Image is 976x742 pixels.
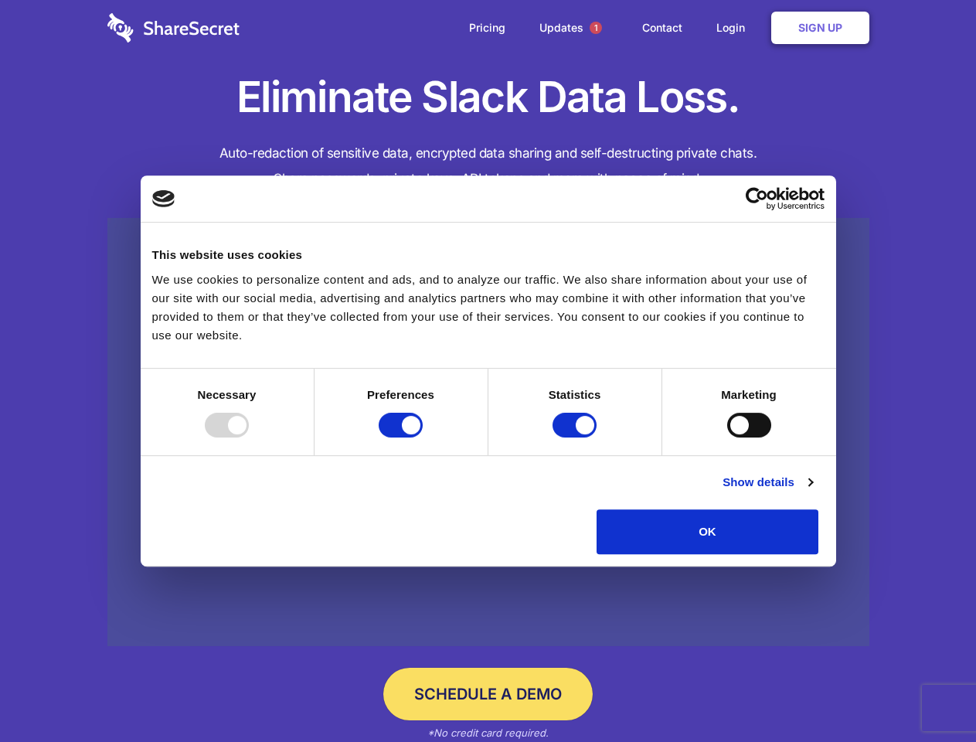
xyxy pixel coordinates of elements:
img: logo [152,190,175,207]
a: Pricing [454,4,521,52]
a: Sign Up [771,12,869,44]
a: Show details [723,473,812,492]
a: Contact [627,4,698,52]
span: 1 [590,22,602,34]
strong: Marketing [721,388,777,401]
a: Usercentrics Cookiebot - opens in a new window [689,187,825,210]
a: Wistia video thumbnail [107,218,869,647]
a: Schedule a Demo [383,668,593,720]
strong: Necessary [198,388,257,401]
h1: Eliminate Slack Data Loss. [107,70,869,125]
a: Login [701,4,768,52]
div: This website uses cookies [152,246,825,264]
div: We use cookies to personalize content and ads, and to analyze our traffic. We also share informat... [152,271,825,345]
h4: Auto-redaction of sensitive data, encrypted data sharing and self-destructing private chats. Shar... [107,141,869,192]
img: logo-wordmark-white-trans-d4663122ce5f474addd5e946df7df03e33cb6a1c49d2221995e7729f52c070b2.svg [107,13,240,43]
em: *No credit card required. [427,727,549,739]
strong: Preferences [367,388,434,401]
button: OK [597,509,818,554]
strong: Statistics [549,388,601,401]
